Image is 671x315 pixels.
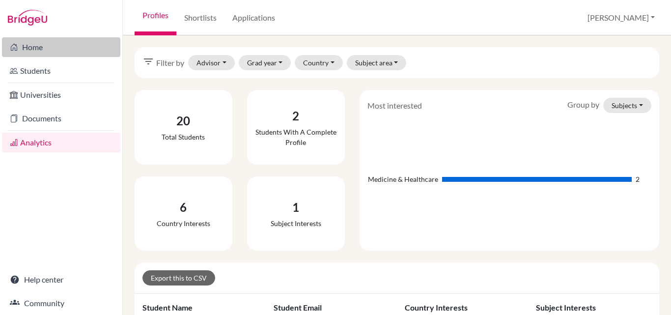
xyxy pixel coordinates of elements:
a: Help center [2,270,120,289]
div: Students with a complete profile [255,127,337,147]
button: Subjects [603,98,651,113]
a: Export this to CSV [142,270,215,286]
a: Students [2,61,120,81]
a: Home [2,37,120,57]
a: Universities [2,85,120,105]
div: 2 [636,174,640,184]
div: 2 [255,107,337,125]
div: 20 [162,112,205,130]
div: Medicine & Healthcare [367,174,439,184]
span: Filter by [156,57,184,69]
a: Community [2,293,120,313]
a: Analytics [2,133,120,152]
div: Group by [560,98,659,113]
button: [PERSON_NAME] [583,8,659,27]
div: 6 [157,199,210,216]
i: filter_list [142,56,154,67]
div: Subject interests [271,218,321,229]
button: Grad year [239,55,291,70]
button: Country [295,55,343,70]
button: Advisor [188,55,235,70]
div: Country interests [157,218,210,229]
button: Subject area [347,55,407,70]
img: Bridge-U [8,10,47,26]
div: Total students [162,132,205,142]
div: 1 [271,199,321,216]
a: Documents [2,109,120,128]
div: Most interested [360,100,429,112]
